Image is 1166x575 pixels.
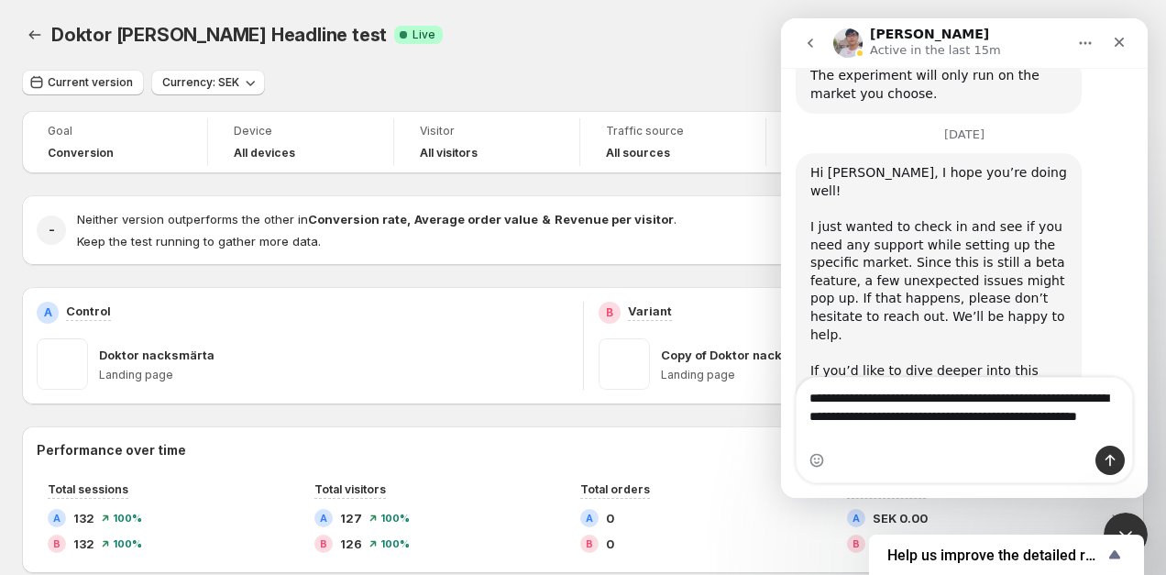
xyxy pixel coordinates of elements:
textarea: Message… [16,359,351,427]
div: I just wanted to check in and see if you need any support while setting up the specific market. S... [29,182,286,326]
strong: Conversion rate [308,212,407,227]
span: 132 [73,535,94,553]
span: Conversion [48,146,114,160]
span: SEK 0.00 [873,509,928,527]
div: Hi [PERSON_NAME], I hope you’re doing well!I just wanted to check in and see if you need any supp... [15,135,301,516]
span: 100 % [380,513,410,524]
button: Current version [22,70,144,95]
h2: A [586,513,593,524]
span: Total visitors [314,482,386,496]
button: Show survey - Help us improve the detailed report for A/B campaigns [887,544,1126,566]
a: Traffic sourceAll sources [606,122,740,162]
span: 100 % [113,538,142,549]
button: Send a message… [314,427,344,457]
span: Total orders [580,482,650,496]
span: 0 [606,535,614,553]
h4: All devices [234,146,295,160]
span: 100 % [113,513,142,524]
div: If you’d like to dive deeper into this setup or explore new features available in the Profit Plan... [29,326,286,434]
div: Hi [PERSON_NAME], I hope you’re doing well! [29,146,286,182]
p: Landing page [661,368,1130,382]
p: Copy of Doktor nacksmärta [661,346,825,364]
h2: - [49,221,55,239]
span: Goal [48,124,181,138]
img: Doktor nacksmärta [37,338,88,390]
h2: B [852,538,860,549]
h2: B [320,538,327,549]
h4: All visitors [420,146,478,160]
span: Help us improve the detailed report for A/B campaigns [887,547,1104,564]
button: Emoji picker [28,435,43,449]
img: Copy of Doktor nacksmärta [599,338,650,390]
h4: All sources [606,146,670,160]
iframe: Intercom live chat [1104,513,1148,557]
span: Doktor [PERSON_NAME] Headline test [51,24,387,46]
button: Expand chart [1104,503,1129,529]
h2: B [53,538,60,549]
span: Currency: SEK [162,75,239,90]
span: Total sessions [48,482,128,496]
button: Currency: SEK [151,70,265,95]
iframe: Intercom live chat [781,18,1148,498]
h2: A [53,513,60,524]
span: Traffic source [606,124,740,138]
p: Variant [628,302,672,320]
span: Device [234,124,368,138]
span: Live [412,28,435,42]
span: Visitor [420,124,554,138]
h2: A [44,305,52,320]
span: 0 [606,509,614,527]
a: GoalConversion [48,122,181,162]
strong: & [542,212,551,227]
p: Landing page [99,368,568,382]
span: Keep the test running to gather more data. [77,234,321,249]
button: Back [22,22,48,48]
span: Neither version outperforms the other in . [77,212,676,227]
span: 127 [340,509,362,527]
a: VisitorAll visitors [420,122,554,162]
strong: , [407,212,411,227]
div: Antony says… [15,135,352,557]
p: Control [66,302,111,320]
strong: Revenue per visitor [555,212,674,227]
h2: B [606,305,613,320]
span: 100 % [380,538,410,549]
h2: Performance over time [37,441,1129,459]
h2: A [320,513,327,524]
h2: B [586,538,593,549]
strong: Average order value [414,212,538,227]
a: DeviceAll devices [234,122,368,162]
span: 132 [73,509,94,527]
h2: A [852,513,860,524]
span: Current version [48,75,133,90]
span: 126 [340,535,362,553]
p: Doktor nacksmärta [99,346,214,364]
